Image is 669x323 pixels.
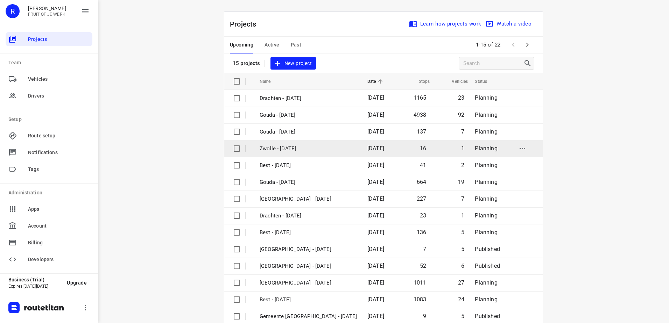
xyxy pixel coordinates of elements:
[458,94,464,101] span: 23
[475,246,500,252] span: Published
[420,212,426,219] span: 23
[28,166,90,173] span: Tags
[423,313,426,320] span: 9
[367,212,384,219] span: [DATE]
[475,263,500,269] span: Published
[8,189,92,196] p: Administration
[367,145,384,152] span: [DATE]
[28,6,66,11] p: Remco Peek
[475,212,497,219] span: Planning
[6,202,92,216] div: Apps
[443,77,468,86] span: Vehicles
[367,279,384,286] span: [DATE]
[28,92,90,100] span: Drivers
[260,262,357,270] p: Antwerpen - Wednesday
[260,145,357,153] p: Zwolle - [DATE]
[6,219,92,233] div: Account
[423,246,426,252] span: 7
[461,145,464,152] span: 1
[367,179,384,185] span: [DATE]
[28,206,90,213] span: Apps
[275,59,312,68] span: New project
[461,246,464,252] span: 5
[414,296,427,303] span: 1083
[28,239,90,246] span: Billing
[8,277,61,282] p: Business (Trial)
[461,162,464,168] span: 2
[8,59,92,66] p: Team
[475,128,497,135] span: Planning
[6,162,92,176] div: Tags
[260,296,357,304] p: Best - Wednesday
[233,60,260,66] p: 15 projects
[461,263,464,269] span: 6
[8,284,61,289] p: Expires [DATE][DATE]
[523,59,534,67] div: Search
[6,32,92,46] div: Projects
[475,179,497,185] span: Planning
[458,279,464,286] span: 27
[461,229,464,236] span: 5
[367,94,384,101] span: [DATE]
[506,38,520,52] span: Previous Page
[414,279,427,286] span: 1011
[473,37,503,52] span: 1-15 of 22
[461,195,464,202] span: 7
[28,222,90,230] span: Account
[475,296,497,303] span: Planning
[28,12,66,17] p: FRUIT OP JE WERK
[6,252,92,266] div: Developers
[260,229,357,237] p: Best - Thursday
[260,94,357,102] p: Drachten - Monday
[260,178,357,186] p: Gouda - Thursday
[270,57,316,70] button: New project
[414,112,427,118] span: 4938
[8,116,92,123] p: Setup
[6,72,92,86] div: Vehicles
[414,94,427,101] span: 1165
[28,132,90,139] span: Route setup
[420,263,426,269] span: 52
[367,77,385,86] span: Date
[475,313,500,320] span: Published
[461,212,464,219] span: 1
[475,162,497,168] span: Planning
[461,128,464,135] span: 7
[28,256,90,263] span: Developers
[260,128,357,136] p: Gouda - [DATE]
[410,77,430,86] span: Stops
[28,36,90,43] span: Projects
[367,162,384,168] span: [DATE]
[260,313,357,321] p: Gemeente Rotterdam - Wednesday
[475,229,497,236] span: Planning
[367,296,384,303] span: [DATE]
[367,246,384,252] span: [DATE]
[417,229,427,236] span: 136
[61,277,92,289] button: Upgrade
[6,89,92,103] div: Drivers
[260,161,357,170] p: Best - Friday
[367,313,384,320] span: [DATE]
[291,41,302,49] span: Past
[230,19,262,29] p: Projects
[6,4,20,18] div: R
[260,279,357,287] p: Zwolle - Wednesday
[260,195,357,203] p: Zwolle - Thursday
[420,145,426,152] span: 16
[458,296,464,303] span: 24
[260,77,280,86] span: Name
[367,263,384,269] span: [DATE]
[463,58,523,69] input: Search projects
[475,195,497,202] span: Planning
[260,245,357,253] p: Gemeente Rotterdam - Thursday
[417,195,427,202] span: 227
[458,112,464,118] span: 92
[475,145,497,152] span: Planning
[260,212,357,220] p: Drachten - Thursday
[367,128,384,135] span: [DATE]
[28,149,90,156] span: Notifications
[230,41,253,49] span: Upcoming
[67,280,87,286] span: Upgrade
[6,236,92,250] div: Billing
[417,179,427,185] span: 664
